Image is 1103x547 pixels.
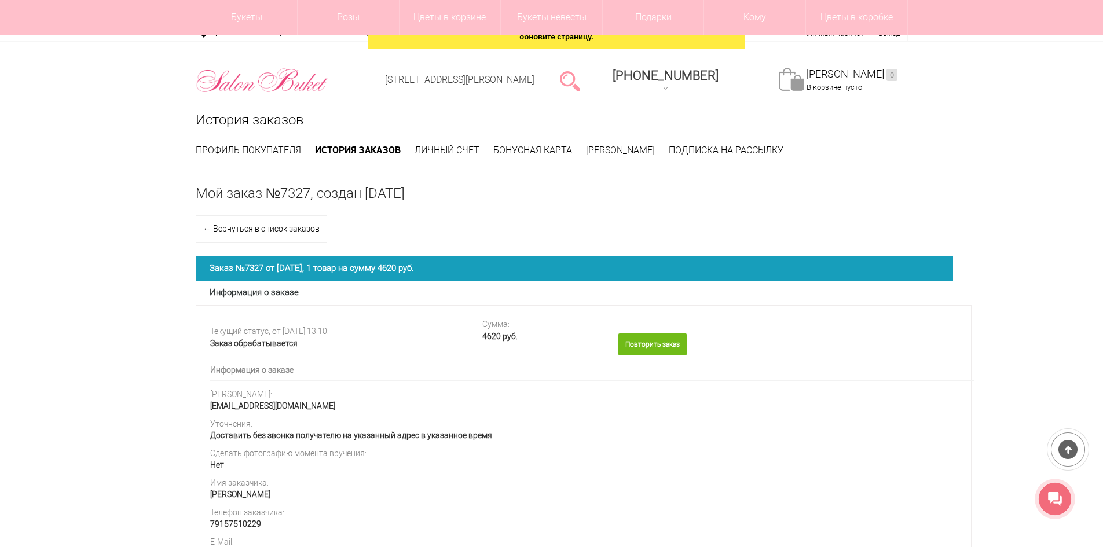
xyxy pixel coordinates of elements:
[606,64,725,97] a: [PHONE_NUMBER]
[315,144,401,159] a: История заказов
[385,74,534,85] a: [STREET_ADDRESS][PERSON_NAME]
[482,320,610,329] div: Сумма:
[210,326,465,336] div: Текущий статус, от [DATE] 13:10:
[210,336,465,348] div: Заказ обрабатывается
[493,145,572,156] a: Бонусная карта
[586,145,655,156] a: [PERSON_NAME]
[210,361,974,381] h4: Информация о заказе
[196,109,908,130] h1: История заказов
[210,410,974,440] li: Уточнения:
[807,83,862,91] span: В корзине пусто
[210,458,974,469] div: Нет
[210,440,974,469] li: Сделать фотографию момента вручения:
[196,215,327,243] a: ← Вернуться в список заказов
[618,333,687,355] a: Повторить заказ
[210,499,974,528] li: Телефон заказчика:
[482,329,610,341] div: 4620 руб.
[669,145,783,156] a: Подписка на рассылку
[210,399,974,410] div: [EMAIL_ADDRESS][DOMAIN_NAME]
[196,65,328,96] img: Цветы Нижний Новгород
[807,68,897,81] a: [PERSON_NAME]
[613,68,719,83] span: [PHONE_NUMBER]
[210,487,974,499] div: [PERSON_NAME]
[886,69,897,81] ins: 0
[210,517,974,528] div: 79157510229
[210,428,974,440] div: Доставить без звонка получателю на указанный адрес в указанное время
[210,287,957,298] h3: Информация о заказе
[196,145,301,156] a: Профиль покупателя
[210,469,974,499] li: Имя заказчика:
[210,381,974,410] li: [PERSON_NAME]:
[415,145,479,156] a: Личный счет
[196,185,908,201] h1: Мой заказ №7327, создан [DATE]
[210,263,415,273] span: Заказ №7327 от [DATE], 1 товар на сумму 4620 руб.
